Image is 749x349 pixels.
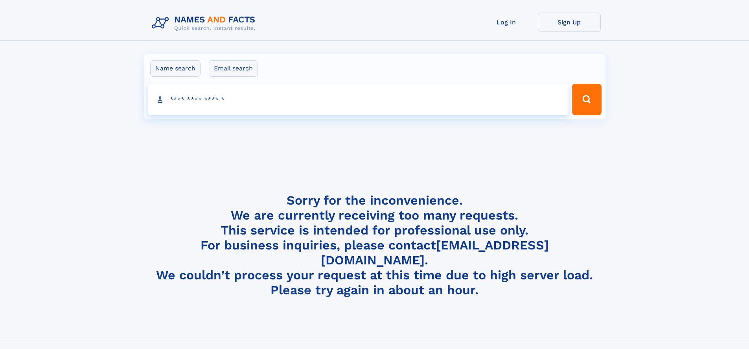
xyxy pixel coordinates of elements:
[538,13,601,32] a: Sign Up
[149,193,601,298] h4: Sorry for the inconvenience. We are currently receiving too many requests. This service is intend...
[321,238,549,268] a: [EMAIL_ADDRESS][DOMAIN_NAME]
[148,84,569,115] input: search input
[150,60,201,77] label: Name search
[572,84,601,115] button: Search Button
[209,60,258,77] label: Email search
[149,13,262,34] img: Logo Names and Facts
[475,13,538,32] a: Log In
